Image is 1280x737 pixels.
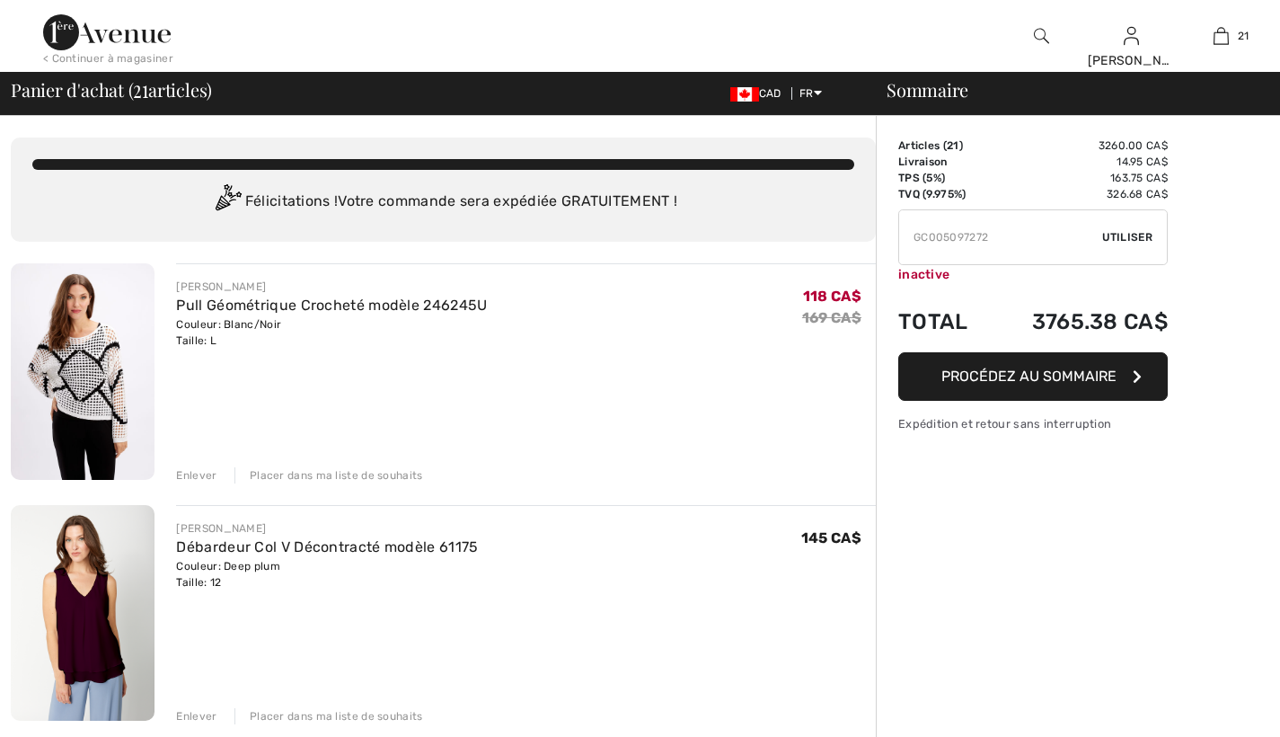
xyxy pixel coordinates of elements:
s: 169 CA$ [802,309,861,326]
span: Utiliser [1102,229,1152,245]
td: TVQ (9.975%) [898,186,990,202]
span: 21 [133,76,148,100]
div: Félicitations ! Votre commande sera expédiée GRATUITEMENT ! [32,184,854,220]
td: 326.68 CA$ [990,186,1168,202]
img: Canadian Dollar [730,87,759,102]
span: 145 CA$ [801,529,861,546]
td: 3260.00 CA$ [990,138,1168,154]
div: Enlever [176,467,216,484]
a: Débardeur Col V Décontracté modèle 61175 [176,538,478,555]
img: Mes infos [1124,25,1139,47]
span: 21 [947,139,959,152]
a: Se connecter [1124,27,1139,44]
td: 3765.38 CA$ [990,291,1168,352]
div: [PERSON_NAME] [176,279,487,295]
div: [PERSON_NAME] [176,520,478,537]
div: < Continuer à magasiner [43,50,173,67]
div: Placer dans ma liste de souhaits [234,467,423,484]
td: Total [898,291,990,352]
img: Pull Géométrique Crocheté modèle 246245U [11,263,154,480]
img: recherche [1034,25,1049,47]
div: Enlever [176,708,216,724]
div: Couleur: Blanc/Noir Taille: L [176,316,487,349]
div: inactive [898,265,1168,284]
div: Placer dans ma liste de souhaits [234,708,423,724]
div: [PERSON_NAME] [1088,51,1176,70]
img: Congratulation2.svg [209,184,245,220]
td: 163.75 CA$ [990,170,1168,186]
img: Mon panier [1214,25,1229,47]
span: 118 CA$ [803,288,861,305]
img: 1ère Avenue [43,14,171,50]
a: Pull Géométrique Crocheté modèle 246245U [176,297,487,314]
td: TPS (5%) [898,170,990,186]
a: 21 [1177,25,1265,47]
span: 21 [1238,28,1249,44]
td: Articles ( ) [898,138,990,154]
div: Expédition et retour sans interruption [898,415,1168,432]
span: FR [799,87,822,100]
span: Procédez au sommaire [941,368,1117,385]
td: 14.95 CA$ [990,154,1168,170]
span: Panier d'achat ( articles) [11,81,212,99]
button: Procédez au sommaire [898,352,1168,401]
div: Couleur: Deep plum Taille: 12 [176,558,478,590]
img: Débardeur Col V Décontracté modèle 61175 [11,505,154,722]
div: Sommaire [865,81,1269,99]
span: CAD [730,87,789,100]
td: Livraison [898,154,990,170]
input: Code promo [899,210,1102,264]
